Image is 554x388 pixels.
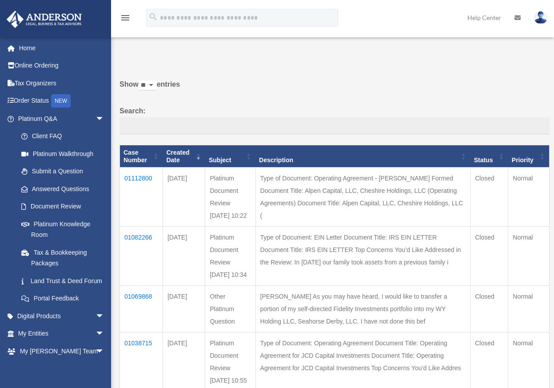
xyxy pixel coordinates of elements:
td: Normal [508,286,550,332]
a: menu [120,16,131,23]
td: Type of Document: Operating Agreement - [PERSON_NAME] Formed Document Title: Alpen Capital, LLC, ... [255,168,470,227]
a: Answered Questions [12,180,109,198]
span: arrow_drop_down [96,325,113,343]
a: Home [6,39,118,57]
a: Document Review [12,198,113,216]
a: Tax & Bookkeeping Packages [12,244,113,272]
a: Platinum Q&Aarrow_drop_down [6,110,113,128]
img: Anderson Advisors Platinum Portal [4,11,84,28]
label: Search: [120,105,550,134]
th: Case Number: activate to sort column ascending [120,145,163,168]
i: menu [120,12,131,23]
th: Created Date: activate to sort column ascending [163,145,205,168]
span: arrow_drop_down [96,307,113,325]
a: Platinum Walkthrough [12,145,113,163]
a: Submit a Question [12,163,113,180]
td: [PERSON_NAME] As you may have heard, I would like to transfer a portion of my self-directed Fidel... [255,286,470,332]
td: Closed [470,227,508,286]
label: Show entries [120,78,550,100]
td: Platinum Document Review [DATE] 10:34 [205,227,255,286]
a: My Entitiesarrow_drop_down [6,325,118,343]
th: Subject: activate to sort column ascending [205,145,255,168]
td: Closed [470,168,508,227]
th: Description: activate to sort column ascending [255,145,470,168]
div: NEW [51,94,71,108]
span: arrow_drop_down [96,110,113,128]
img: User Pic [534,11,547,24]
th: Status: activate to sort column ascending [470,145,508,168]
a: Order StatusNEW [6,92,118,110]
td: [DATE] [163,168,205,227]
th: Priority: activate to sort column ascending [508,145,550,168]
td: 01082266 [120,227,163,286]
a: Tax Organizers [6,74,118,92]
td: 01069868 [120,286,163,332]
input: Search: [120,117,550,134]
td: Closed [470,286,508,332]
a: Land Trust & Deed Forum [12,272,113,290]
a: Online Ordering [6,57,118,75]
select: Showentries [139,80,157,91]
a: Platinum Knowledge Room [12,215,113,244]
td: [DATE] [163,227,205,286]
a: Client FAQ [12,128,113,145]
td: Normal [508,168,550,227]
a: Digital Productsarrow_drop_down [6,307,118,325]
td: Platinum Document Review [DATE] 10:22 [205,168,255,227]
td: Other Platinum Question [205,286,255,332]
span: arrow_drop_down [96,342,113,360]
i: search [148,12,158,22]
td: [DATE] [163,286,205,332]
a: My [PERSON_NAME] Teamarrow_drop_down [6,342,118,360]
td: Normal [508,227,550,286]
a: Portal Feedback [12,290,113,308]
td: 01112800 [120,168,163,227]
td: Type of Document: EIN Letter Document Title: IRS EIN LETTER Document Title: IRS EIN LETTER Top Co... [255,227,470,286]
